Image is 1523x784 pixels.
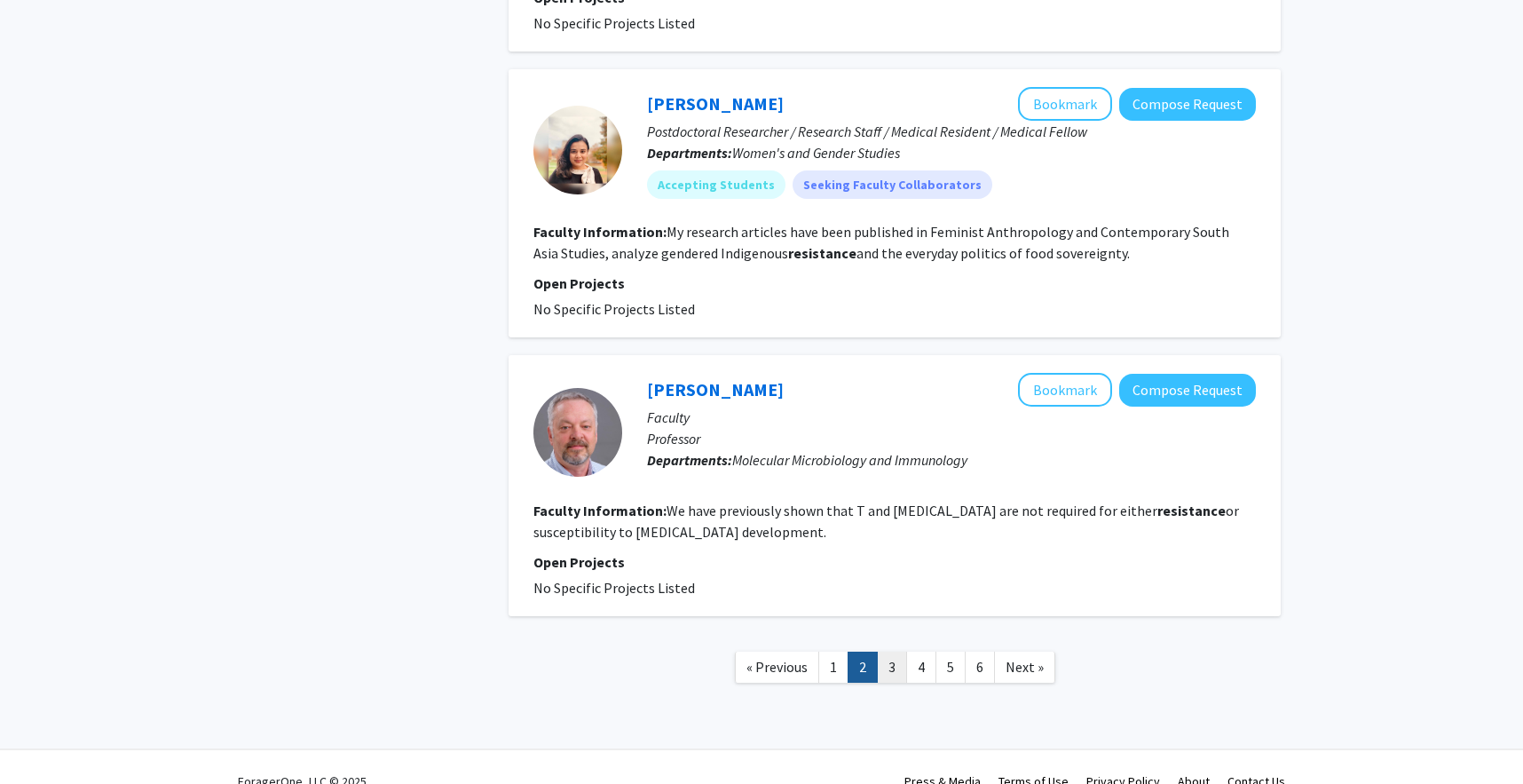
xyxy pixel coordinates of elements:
a: [PERSON_NAME] [647,378,784,400]
a: 5 [935,652,966,683]
p: Faculty [647,407,1256,428]
span: Women's and Gender Studies [732,144,900,162]
a: [PERSON_NAME] [647,92,784,115]
a: Previous [735,652,819,683]
a: 2 [848,652,878,683]
span: No Specific Projects Listed [533,14,695,32]
p: Open Projects [533,551,1256,573]
a: 4 [906,652,936,683]
button: Add Charles Brown to Bookmarks [1018,373,1112,407]
a: Next [994,652,1055,683]
mat-chip: Seeking Faculty Collaborators [793,170,992,199]
b: resistance [788,244,856,262]
p: Open Projects [533,273,1256,294]
b: Departments: [647,144,732,162]
fg-read-more: My research articles have been published in Feminist Anthropology and Contemporary South Asia Stu... [533,223,1229,262]
button: Add Pallavi Raonka to Bookmarks [1018,87,1112,121]
b: Faculty Information: [533,223,667,241]
mat-chip: Accepting Students [647,170,785,199]
a: 1 [818,652,848,683]
button: Compose Request to Pallavi Raonka [1119,88,1256,121]
b: resistance [1157,502,1226,519]
a: 6 [965,652,995,683]
p: Professor [647,428,1256,449]
span: « Previous [746,658,808,676]
b: Faculty Information: [533,502,667,519]
span: Next » [1006,658,1044,676]
a: 3 [877,652,907,683]
b: Departments: [647,451,732,469]
span: Molecular Microbiology and Immunology [732,451,967,469]
button: Compose Request to Charles Brown [1119,374,1256,407]
nav: Page navigation [509,634,1281,706]
span: No Specific Projects Listed [533,300,695,318]
iframe: Chat [13,704,75,771]
p: Postdoctoral Researcher / Research Staff / Medical Resident / Medical Fellow [647,121,1256,142]
fg-read-more: We have previously shown that T and [MEDICAL_DATA] are not required for either or susceptibility ... [533,502,1239,541]
span: No Specific Projects Listed [533,579,695,597]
